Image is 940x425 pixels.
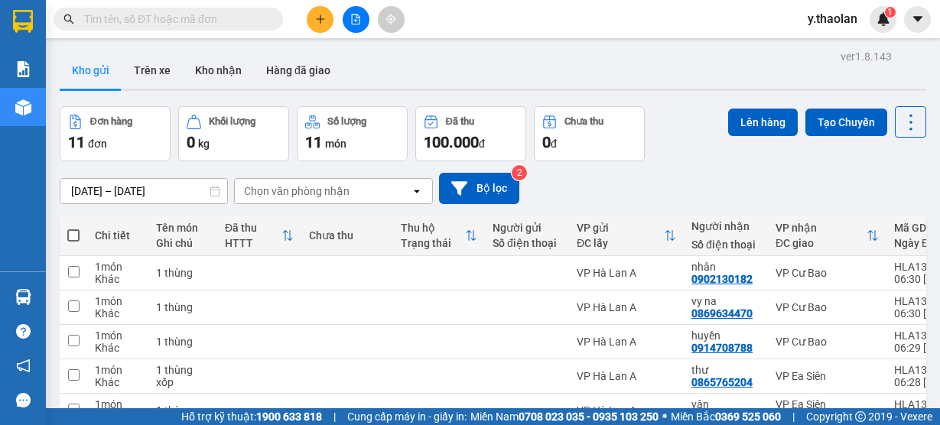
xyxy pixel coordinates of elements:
[225,237,281,249] div: HTTT
[768,216,886,256] th: Toggle SortBy
[569,216,684,256] th: Toggle SortBy
[343,6,369,33] button: file-add
[156,237,210,249] div: Ghi chú
[181,408,322,425] span: Hỗ trợ kỹ thuật:
[16,393,31,407] span: message
[691,398,760,410] div: vân
[90,116,132,127] div: Đơn hàng
[307,6,333,33] button: plus
[519,410,659,423] strong: 0708 023 035 - 0935 103 250
[792,408,795,425] span: |
[84,11,265,28] input: Tìm tên, số ĐT hoặc mã đơn
[88,138,107,150] span: đơn
[156,222,210,234] div: Tên món
[691,295,760,307] div: vy na
[63,14,74,24] span: search
[671,408,781,425] span: Miền Bắc
[95,376,141,388] div: Khác
[297,106,408,161] button: Số lượng11món
[350,14,361,24] span: file-add
[424,133,479,151] span: 100.000
[776,398,879,410] div: VP Ea Siên
[691,273,753,285] div: 0902130182
[393,216,485,256] th: Toggle SortBy
[493,222,561,234] div: Người gửi
[776,267,879,279] div: VP Cư Bao
[60,52,122,89] button: Kho gửi
[512,165,527,180] sup: 2
[776,301,879,313] div: VP Cư Bao
[156,336,210,348] div: 1 thùng
[347,408,467,425] span: Cung cấp máy in - giấy in:
[401,237,465,249] div: Trạng thái
[715,410,781,423] strong: 0369 525 060
[577,267,676,279] div: VP Hà Lan A
[95,342,141,354] div: Khác
[95,229,141,242] div: Chi tiết
[95,295,141,307] div: 1 món
[776,237,867,249] div: ĐC giao
[68,133,85,151] span: 11
[95,273,141,285] div: Khác
[577,370,676,382] div: VP Hà Lan A
[439,173,519,204] button: Bộ lọc
[16,358,31,373] span: notification
[855,411,866,422] span: copyright
[479,138,485,150] span: đ
[95,329,141,342] div: 1 món
[60,179,227,203] input: Select a date range.
[534,106,645,161] button: Chưa thu0đ
[15,289,31,305] img: warehouse-icon
[470,408,659,425] span: Miền Nam
[95,398,141,410] div: 1 món
[95,307,141,320] div: Khác
[198,138,210,150] span: kg
[187,133,195,151] span: 0
[911,12,925,26] span: caret-down
[209,116,255,127] div: Khối lượng
[877,12,890,26] img: icon-new-feature
[15,99,31,115] img: warehouse-icon
[327,116,366,127] div: Số lượng
[244,183,350,199] div: Chọn văn phòng nhận
[156,404,210,417] div: 1 thùng
[577,336,676,348] div: VP Hà Lan A
[256,410,322,423] strong: 1900 633 818
[122,52,183,89] button: Trên xe
[16,324,31,339] span: question-circle
[551,138,557,150] span: đ
[378,6,405,33] button: aim
[776,222,867,234] div: VP nhận
[805,109,887,136] button: Tạo Chuyến
[325,138,346,150] span: món
[333,408,336,425] span: |
[691,307,753,320] div: 0869634470
[415,106,526,161] button: Đã thu100.000đ
[225,222,281,234] div: Đã thu
[156,301,210,313] div: 1 thùng
[183,52,254,89] button: Kho nhận
[178,106,289,161] button: Khối lượng0kg
[95,261,141,273] div: 1 món
[795,9,870,28] span: y.thaolan
[691,376,753,388] div: 0865765204
[564,116,603,127] div: Chưa thu
[156,267,210,279] div: 1 thùng
[446,116,474,127] div: Đã thu
[662,414,667,420] span: ⚪️
[305,133,322,151] span: 11
[13,10,33,33] img: logo-vxr
[841,48,892,65] div: ver 1.8.143
[691,238,760,251] div: Số điện thoại
[691,364,760,376] div: thư
[887,7,893,18] span: 1
[691,220,760,232] div: Người nhận
[904,6,931,33] button: caret-down
[776,370,879,382] div: VP Ea Siên
[254,52,343,89] button: Hàng đã giao
[309,229,385,242] div: Chưa thu
[691,261,760,273] div: nhân
[60,106,171,161] button: Đơn hàng11đơn
[15,61,31,77] img: solution-icon
[577,222,664,234] div: VP gửi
